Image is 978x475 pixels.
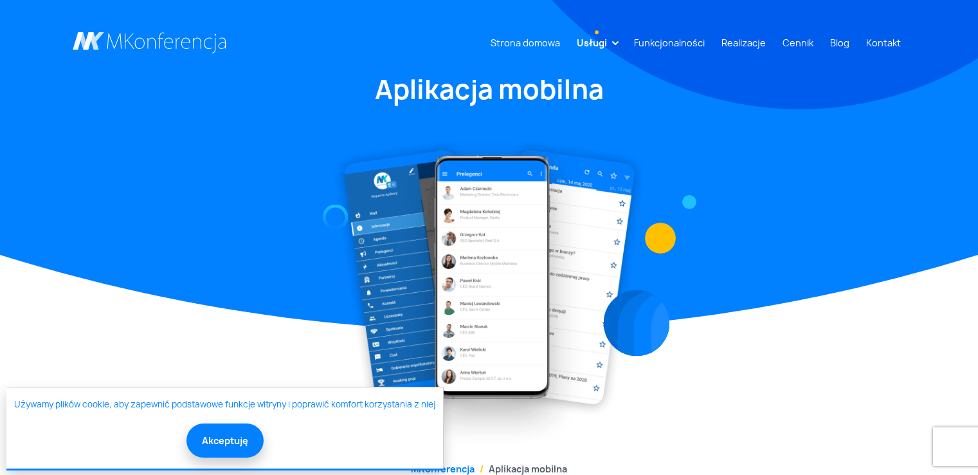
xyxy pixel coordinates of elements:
a: Kontakt [861,31,906,55]
a: Usługi [572,31,612,55]
a: Strona domowa [485,31,565,55]
a: Realizacje [716,31,771,55]
img: Graficzny element strony [603,290,669,357]
a: MKonferencja [411,463,475,475]
a: Cennik [777,31,819,55]
button: Akceptuję [186,424,264,458]
a: Blog [825,31,855,55]
a: Funkcjonalności [629,31,710,55]
img: Graficzny element strony [322,205,348,230]
img: Graficzny element strony [682,195,696,209]
a: Używamy plików cookie, aby zapewnić podstawowe funkcje witryny i poprawić komfort korzystania z niej [14,398,435,411]
img: Aplikacja mobilna [332,138,646,447]
h1: Aplikacja mobilna [73,72,906,107]
img: Graficzny element strony [645,223,676,254]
